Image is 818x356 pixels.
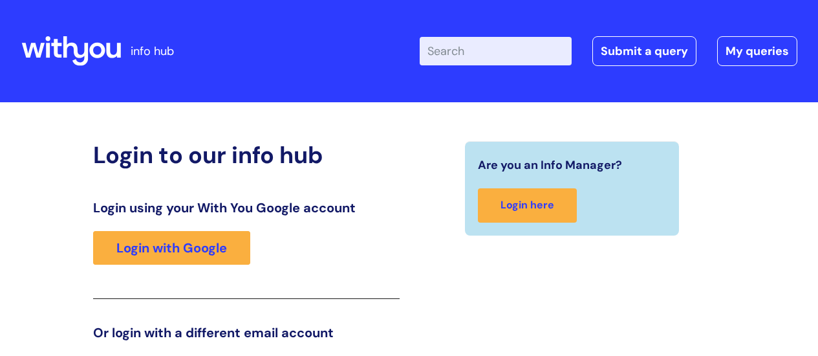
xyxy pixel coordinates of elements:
[93,200,400,216] h3: Login using your With You Google account
[478,188,577,223] a: Login here
[420,37,572,65] input: Search
[93,325,400,340] h3: Or login with a different email account
[717,36,797,66] a: My queries
[592,36,696,66] a: Submit a query
[131,41,174,61] p: info hub
[478,155,622,175] span: Are you an Info Manager?
[93,231,250,265] a: Login with Google
[93,141,400,169] h2: Login to our info hub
